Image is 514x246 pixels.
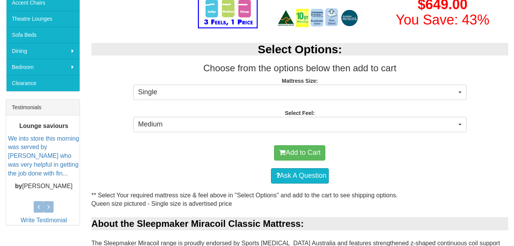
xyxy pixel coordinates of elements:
[8,182,80,191] p: [PERSON_NAME]
[133,85,467,100] button: Single
[133,117,467,132] button: Medium
[274,145,325,161] button: Add to Cart
[258,43,342,56] b: Select Options:
[6,43,80,59] a: Dining
[138,120,457,130] span: Medium
[6,59,80,75] a: Bedroom
[21,217,67,223] a: Write Testimonial
[6,75,80,91] a: Clearance
[282,78,318,84] strong: Mattress Size:
[6,27,80,43] a: Sofa Beds
[6,11,80,27] a: Theatre Lounges
[6,100,80,115] div: Testimonials
[285,110,315,116] strong: Select Feel:
[271,168,329,184] a: Ask A Question
[91,217,508,230] div: About the Sleepmaker Miracoil Classic Mattress:
[396,12,490,28] font: You Save: 43%
[91,63,508,73] h3: Choose from the options below then add to cart
[15,183,22,189] b: by
[19,123,68,129] b: Lounge saviours
[8,135,79,177] a: We into store this morning was served by [PERSON_NAME] who was very helpful in getting the job do...
[138,87,457,97] span: Single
